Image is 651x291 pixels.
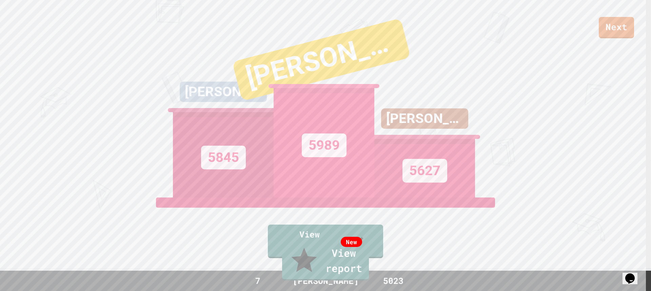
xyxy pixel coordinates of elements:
div: [PERSON_NAME] [180,82,267,102]
div: [PERSON_NAME] [232,18,411,101]
a: Next [599,17,634,38]
div: [PERSON_NAME] [381,108,468,129]
a: View report [282,242,369,280]
div: 5989 [302,133,347,157]
div: 5627 [402,159,447,183]
iframe: chat widget [623,264,644,284]
div: New [341,237,362,247]
a: View leaderboard [268,225,383,258]
div: 5845 [201,146,246,169]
